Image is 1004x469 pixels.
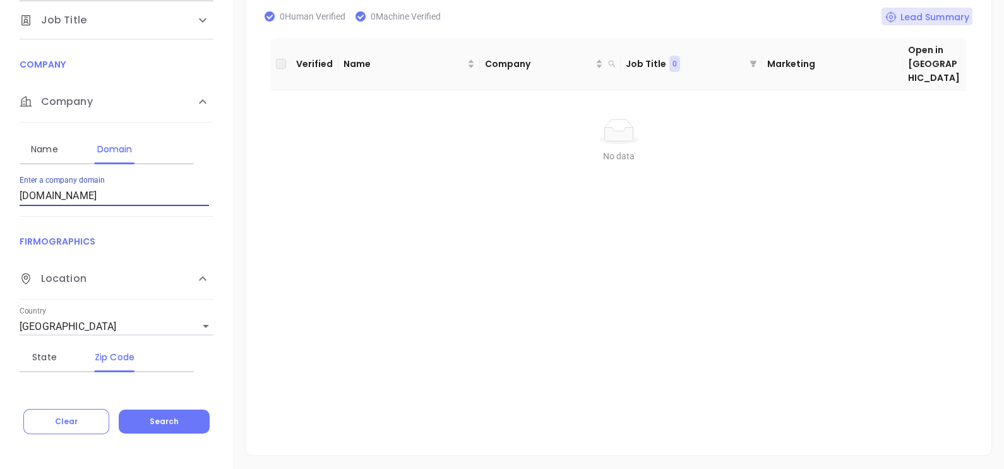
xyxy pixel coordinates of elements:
span: Search [150,416,179,427]
span: Company [485,57,594,71]
button: Search [119,410,210,434]
span: search [608,60,616,68]
p: Job Title [626,57,666,71]
p: COMPANY [20,58,213,71]
span: Job Title [20,13,87,28]
div: Zip Code [90,350,140,365]
span: Location [20,271,87,286]
div: [GEOGRAPHIC_DATA] [20,317,213,337]
div: Location [20,259,213,300]
div: Company [20,82,213,123]
span: Company [20,94,93,109]
div: Domain [90,142,140,157]
div: Lead Summary [881,8,972,25]
span: 0 [672,57,677,71]
span: filter [747,53,760,75]
th: Verified [291,38,338,90]
th: Company [480,38,621,90]
span: 0 Machine Verified [371,11,441,21]
span: filter [750,60,757,68]
div: Job Title [20,1,213,39]
th: Name [338,38,480,90]
div: No data [281,149,956,163]
span: Name [344,57,465,71]
button: Clear [23,409,109,434]
p: FIRMOGRAPHICS [20,234,213,248]
span: 0 Human Verified [280,11,345,21]
th: Marketing [762,38,904,90]
div: Name [20,142,69,157]
span: search [606,54,618,73]
div: State [20,350,69,365]
th: Open in [GEOGRAPHIC_DATA] [903,38,966,90]
span: Clear [55,416,78,427]
label: Enter a company domain [20,177,105,185]
label: Country [20,308,46,315]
